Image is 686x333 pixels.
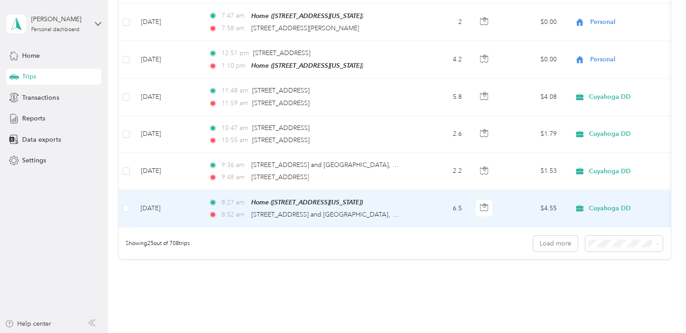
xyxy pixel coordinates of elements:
[22,114,45,123] span: Reports
[251,24,359,32] span: [STREET_ADDRESS][PERSON_NAME]
[133,79,201,116] td: [DATE]
[588,93,630,101] span: Cuyahoga DD
[31,27,80,32] div: Personal dashboard
[221,61,247,71] span: 1:10 pm
[133,190,201,227] td: [DATE]
[221,23,247,33] span: 7:58 am
[22,51,40,60] span: Home
[133,153,201,190] td: [DATE]
[221,11,247,21] span: 7:47 am
[221,198,247,208] span: 8:27 am
[133,4,201,41] td: [DATE]
[221,172,247,182] span: 9:48 am
[22,135,61,144] span: Data exports
[251,161,526,169] span: [STREET_ADDRESS] and [GEOGRAPHIC_DATA], [GEOGRAPHIC_DATA], [GEOGRAPHIC_DATA]
[409,116,469,153] td: 2.6
[588,167,630,176] span: Cuyahoga DD
[22,156,46,165] span: Settings
[251,173,309,181] span: [STREET_ADDRESS]
[500,190,564,227] td: $4.55
[251,199,363,206] span: Home ([STREET_ADDRESS][US_STATE])
[221,86,248,96] span: 11:48 am
[119,240,189,248] span: Showing 25 out of 708 trips
[133,116,201,153] td: [DATE]
[251,211,526,218] span: [STREET_ADDRESS] and [GEOGRAPHIC_DATA], [GEOGRAPHIC_DATA], [GEOGRAPHIC_DATA]
[500,153,564,190] td: $1.53
[500,41,564,79] td: $0.00
[22,93,59,102] span: Transactions
[409,4,469,41] td: 2
[500,79,564,116] td: $4.08
[133,41,201,79] td: [DATE]
[409,153,469,190] td: 2.2
[409,190,469,227] td: 6.5
[500,116,564,153] td: $1.79
[221,160,247,170] span: 9:36 am
[590,17,673,27] span: Personal
[31,14,88,24] div: [PERSON_NAME]
[221,135,248,145] span: 10:55 am
[22,72,36,81] span: Trips
[221,98,248,108] span: 11:59 am
[252,124,310,132] span: [STREET_ADDRESS]
[252,136,310,144] span: [STREET_ADDRESS]
[253,49,310,57] span: [STREET_ADDRESS]
[500,4,564,41] td: $0.00
[221,48,249,58] span: 12:51 pm
[635,282,686,333] iframe: Everlance-gr Chat Button Frame
[251,62,363,69] span: Home ([STREET_ADDRESS][US_STATE])
[533,236,578,251] button: Load more
[5,319,51,328] button: Help center
[588,204,630,213] span: Cuyahoga DD
[221,123,248,133] span: 10:47 am
[588,130,630,138] span: Cuyahoga DD
[252,99,310,107] span: [STREET_ADDRESS]
[251,12,363,19] span: Home ([STREET_ADDRESS][US_STATE])
[409,41,469,79] td: 4.2
[221,210,247,220] span: 8:52 am
[252,87,310,94] span: [STREET_ADDRESS]
[590,55,673,65] span: Personal
[409,79,469,116] td: 5.8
